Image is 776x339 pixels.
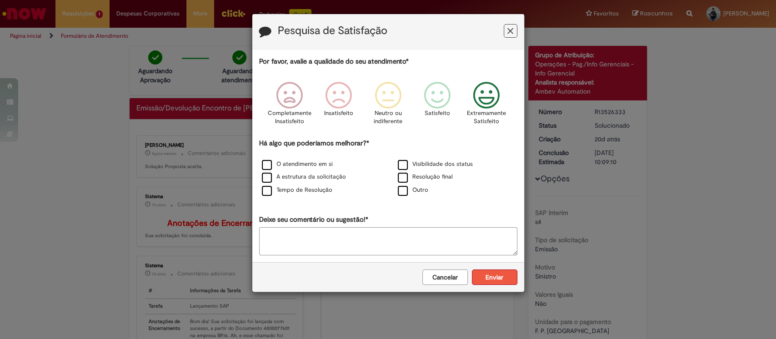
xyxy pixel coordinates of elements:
[472,269,517,285] button: Enviar
[398,160,473,169] label: Visibilidade dos status
[259,139,517,197] div: Há algo que poderíamos melhorar?*
[268,109,311,126] p: Completamente Insatisfeito
[324,109,353,118] p: Insatisfeito
[422,269,468,285] button: Cancelar
[262,160,333,169] label: O atendimento em si
[425,109,450,118] p: Satisfeito
[278,25,387,37] label: Pesquisa de Satisfação
[463,75,510,137] div: Extremamente Satisfeito
[266,75,313,137] div: Completamente Insatisfeito
[371,109,404,126] p: Neutro ou indiferente
[315,75,362,137] div: Insatisfeito
[398,186,428,194] label: Outro
[259,57,409,66] label: Por favor, avalie a qualidade do seu atendimento*
[467,109,506,126] p: Extremamente Satisfeito
[398,173,453,181] label: Resolução final
[259,215,368,224] label: Deixe seu comentário ou sugestão!*
[365,75,411,137] div: Neutro ou indiferente
[414,75,461,137] div: Satisfeito
[262,173,346,181] label: A estrutura da solicitação
[262,186,332,194] label: Tempo de Resolução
